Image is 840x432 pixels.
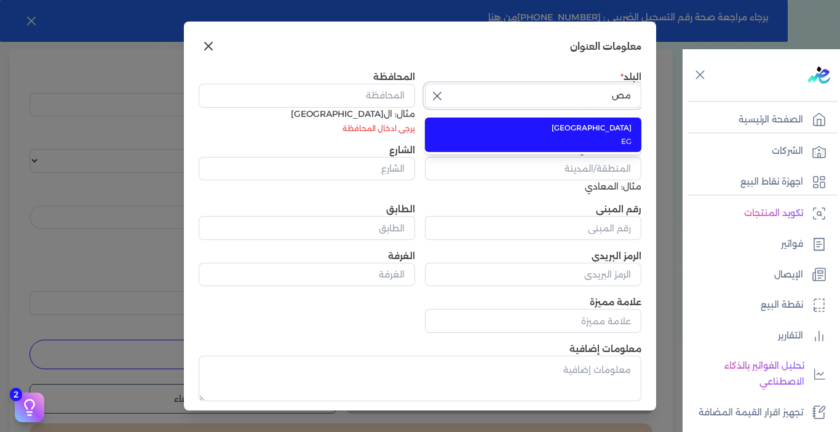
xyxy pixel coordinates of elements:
[781,236,803,252] p: فواتير
[10,388,22,401] span: 2
[683,138,833,164] a: الشركات
[389,145,415,156] label: الشارع
[683,292,833,318] a: نقطة البيع
[620,71,641,82] label: البلد
[596,204,641,215] label: رقم المبنى
[425,84,641,112] button: اختر البلد
[739,112,803,128] p: الصفحة الرئيسية
[199,157,415,180] input: الشارع
[590,297,641,308] label: علامة مميزة
[450,122,632,134] span: [GEOGRAPHIC_DATA]
[199,123,415,134] li: يرجى ادخال المحافظة
[425,157,641,180] input: المنطقة/المدينة
[199,84,415,107] input: المحافظة
[774,267,803,283] p: الإيصال
[744,206,803,222] p: تكويد المنتجات
[425,216,641,239] input: رقم المبنى
[683,231,833,257] a: فواتير
[571,145,641,156] label: المنطقة/المدينة
[425,309,641,332] input: علامة مميزة
[683,262,833,288] a: الإيصال
[740,174,803,190] p: اجهزة نقاط البيع
[425,84,641,107] input: اختر البلد
[15,393,44,422] button: 2
[199,263,415,286] input: الغرفة
[199,108,415,121] div: مثال: ال[GEOGRAPHIC_DATA]
[373,71,415,82] label: المحافظة
[450,136,632,147] span: EG
[683,169,833,195] a: اجهزة نقاط البيع
[592,250,641,262] label: الرمز البريدي
[386,204,415,215] label: الطابق
[689,358,804,390] p: تحليل الفواتير بالذكاء الاصطناعي
[778,328,803,344] p: التقارير
[425,115,641,154] ul: اختر البلد
[425,263,641,286] input: الرمز البريدي
[388,250,415,262] label: الغرفة
[425,180,641,193] div: مثال: المعادي
[772,143,803,159] p: الشركات
[808,66,830,84] img: logo
[683,323,833,349] a: التقارير
[570,38,641,54] h3: معلومات العنوان
[683,107,833,133] a: الصفحة الرئيسية
[199,216,415,239] input: الطابق
[761,297,803,313] p: نقطة البيع
[683,201,833,226] a: تكويد المنتجات
[683,353,833,394] a: تحليل الفواتير بالذكاء الاصطناعي
[683,400,833,426] a: تجهيز اقرار القيمة المضافة
[699,405,803,421] p: تجهيز اقرار القيمة المضافة
[569,343,641,354] label: معلومات إضافية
